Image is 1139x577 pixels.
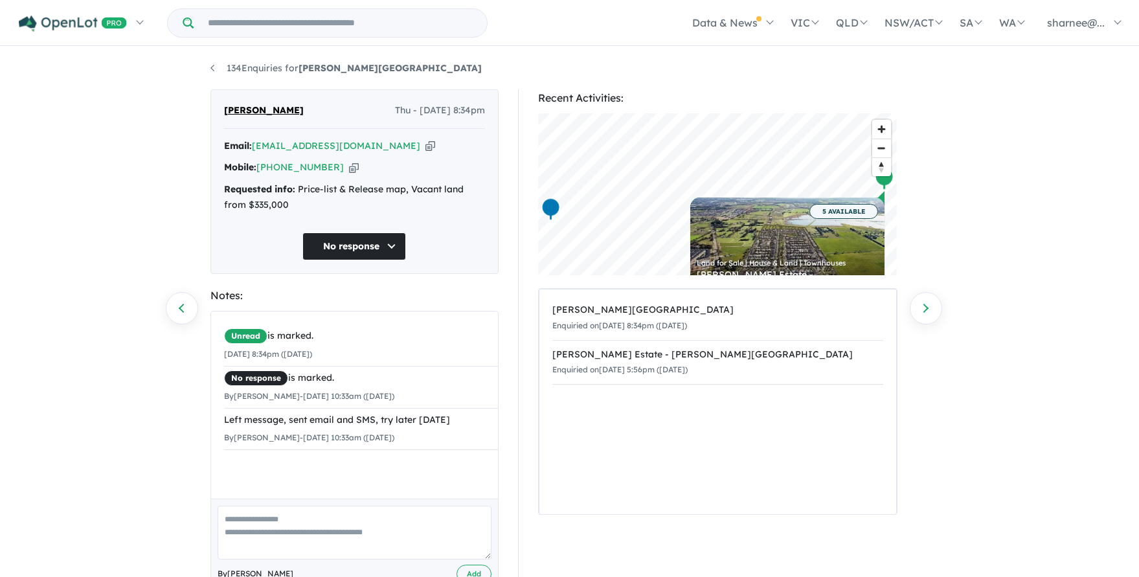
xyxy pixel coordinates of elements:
strong: Requested info: [224,183,295,195]
span: Thu - [DATE] 8:34pm [395,103,485,119]
button: Zoom in [872,120,891,139]
img: Openlot PRO Logo White [19,16,127,32]
strong: Mobile: [224,161,256,173]
a: [PERSON_NAME] Estate - [PERSON_NAME][GEOGRAPHIC_DATA]Enquiried on[DATE] 5:56pm ([DATE]) [552,340,883,385]
span: Unread [224,328,267,344]
button: Copy [349,161,359,174]
span: [PERSON_NAME] [224,103,304,119]
strong: Email: [224,140,252,152]
div: is marked. [224,328,498,344]
a: 134Enquiries for[PERSON_NAME][GEOGRAPHIC_DATA] [210,62,482,74]
span: No response [224,370,288,386]
span: 5 AVAILABLE [809,204,878,219]
a: [EMAIL_ADDRESS][DOMAIN_NAME] [252,140,420,152]
small: By [PERSON_NAME] - [DATE] 10:33am ([DATE]) [224,391,394,401]
div: Notes: [210,287,499,304]
div: [PERSON_NAME] Estate - [PERSON_NAME][GEOGRAPHIC_DATA] [697,270,878,288]
small: [DATE] 8:34pm ([DATE]) [224,349,312,359]
input: Try estate name, suburb, builder or developer [196,9,484,37]
div: Land for Sale | House & Land | Townhouses [697,260,878,267]
div: Recent Activities: [538,89,897,107]
a: 5 AVAILABLE Land for Sale | House & Land | Townhouses [PERSON_NAME] Estate - [PERSON_NAME][GEOGRA... [690,198,885,295]
div: [PERSON_NAME][GEOGRAPHIC_DATA] [552,302,883,318]
span: Reset bearing to north [872,158,891,176]
button: Zoom out [872,139,891,157]
div: [PERSON_NAME] Estate - [PERSON_NAME][GEOGRAPHIC_DATA] [552,347,883,363]
button: Copy [425,139,435,153]
button: No response [302,232,406,260]
span: sharnee@... [1047,16,1105,29]
a: [PERSON_NAME][GEOGRAPHIC_DATA]Enquiried on[DATE] 8:34pm ([DATE]) [552,296,883,341]
small: By [PERSON_NAME] - [DATE] 10:33am ([DATE]) [224,433,394,442]
strong: [PERSON_NAME][GEOGRAPHIC_DATA] [299,62,482,74]
small: Enquiried on [DATE] 8:34pm ([DATE]) [552,321,687,330]
button: Reset bearing to north [872,157,891,176]
nav: breadcrumb [210,61,929,76]
canvas: Map [538,113,897,275]
div: Map marker [541,198,560,221]
a: [PHONE_NUMBER] [256,161,344,173]
div: Map marker [874,167,894,191]
div: Price-list & Release map, Vacant land from $335,000 [224,182,485,213]
small: Enquiried on [DATE] 5:56pm ([DATE]) [552,365,688,374]
div: Left message, sent email and SMS, try later [DATE] [224,413,498,428]
div: is marked. [224,370,498,386]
